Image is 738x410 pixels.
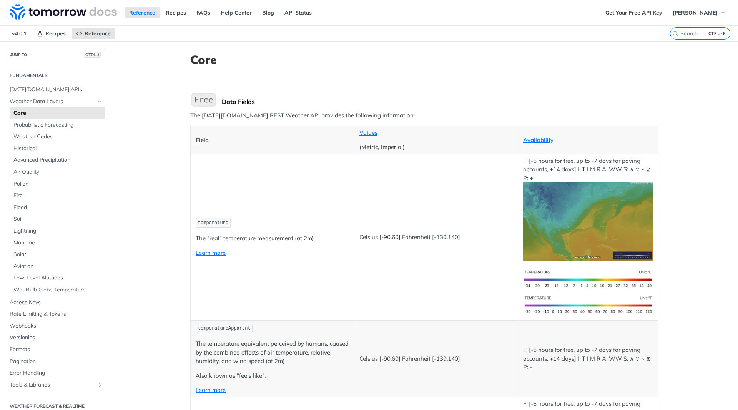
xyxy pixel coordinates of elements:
span: Advanced Precipitation [13,156,103,164]
a: Recipes [33,28,70,39]
a: Pagination [6,356,105,367]
a: Reference [125,7,160,18]
svg: Search [672,30,678,37]
h2: Weather Forecast & realtime [6,403,105,410]
span: Core [13,109,103,117]
span: Historical [13,145,103,152]
a: Weather Data LayersHide subpages for Weather Data Layers [6,96,105,107]
p: F: [-6 hours for free, up to -7 days for paying accounts, +14 days] I: T I M R A: WW S: ∧ ∨ ~ ⧖ P: + [523,157,653,261]
kbd: CTRL-K [706,30,728,37]
span: Rate Limiting & Tokens [10,310,103,318]
p: The temperature equivalent perceived by humans, caused by the combined effects of air temperature... [196,340,349,366]
a: Fire [10,190,105,201]
p: Celsius [-90,60] Fahrenheit [-130,140] [359,233,513,242]
button: [PERSON_NAME] [668,7,730,18]
span: [PERSON_NAME] [673,9,718,16]
a: Core [10,107,105,119]
div: Data Fields [222,98,658,105]
span: Expand image [523,301,653,308]
a: Lightning [10,225,105,237]
a: Learn more [196,249,226,256]
span: Soil [13,215,103,223]
span: Lightning [13,227,103,235]
a: Webhooks [6,320,105,332]
a: [DATE][DOMAIN_NAME] APIs [6,84,105,95]
a: Blog [258,7,278,18]
a: Learn more [196,386,226,393]
h1: Core [190,53,658,67]
a: Recipes [161,7,190,18]
span: Air Quality [13,168,103,176]
span: Webhooks [10,322,103,330]
a: Values [359,129,377,136]
p: Field [196,136,349,145]
span: CTRL-/ [84,52,101,58]
span: Access Keys [10,299,103,306]
button: Show subpages for Tools & Libraries [97,382,103,388]
button: JUMP TOCTRL-/ [6,49,105,60]
span: Fire [13,192,103,199]
a: Soil [10,213,105,225]
h2: Fundamentals [6,72,105,79]
span: Aviation [13,263,103,270]
span: v4.0.1 [8,28,31,39]
a: Air Quality [10,166,105,178]
a: Access Keys [6,297,105,308]
button: Hide subpages for Weather Data Layers [97,99,103,105]
span: Pagination [10,358,103,365]
a: Rate Limiting & Tokens [6,308,105,320]
a: Formats [6,344,105,355]
a: Probabilistic Forecasting [10,119,105,131]
a: Aviation [10,261,105,272]
span: Wet Bulb Globe Temperature [13,286,103,294]
a: Flood [10,202,105,213]
span: temperature [198,220,228,226]
span: Formats [10,346,103,353]
a: Maritime [10,237,105,249]
p: Also known as "feels like". [196,372,349,380]
a: Get Your Free API Key [601,7,667,18]
span: Expand image [523,218,653,225]
img: Tomorrow.io Weather API Docs [10,4,117,20]
a: FAQs [192,7,214,18]
a: Reference [72,28,115,39]
span: Low-Level Altitudes [13,274,103,282]
span: Versioning [10,334,103,341]
a: Historical [10,143,105,154]
span: [DATE][DOMAIN_NAME] APIs [10,86,103,94]
a: Tools & LibrariesShow subpages for Tools & Libraries [6,379,105,391]
a: Wet Bulb Globe Temperature [10,284,105,296]
span: Error Handling [10,369,103,377]
span: Expand image [523,275,653,282]
p: Celsius [-90,60] Fahrenheit [-130,140] [359,355,513,363]
p: The "real" temperature measurement (at 2m) [196,234,349,243]
span: Weather Codes [13,133,103,141]
span: Pollen [13,180,103,188]
a: Solar [10,249,105,260]
span: Maritime [13,239,103,247]
a: Low-Level Altitudes [10,272,105,284]
a: Weather Codes [10,131,105,142]
p: F: [-6 hours for free, up to -7 days for paying accounts, +14 days] I: T I M R A: WW S: ∧ ∨ ~ ⧖ P: - [523,346,653,372]
a: Error Handling [6,367,105,379]
span: Flood [13,204,103,211]
span: Recipes [45,30,66,37]
a: Advanced Precipitation [10,154,105,166]
a: Help Center [216,7,256,18]
span: Weather Data Layers [10,98,95,105]
p: (Metric, Imperial) [359,143,513,152]
span: Probabilistic Forecasting [13,121,103,129]
a: Availability [523,136,553,144]
span: Tools & Libraries [10,381,95,389]
a: API Status [280,7,316,18]
span: Reference [85,30,111,37]
a: Versioning [6,332,105,343]
p: The [DATE][DOMAIN_NAME] REST Weather API provides the following information [190,111,658,120]
span: temperatureApparent [198,326,251,331]
a: Pollen [10,178,105,190]
span: Solar [13,251,103,258]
